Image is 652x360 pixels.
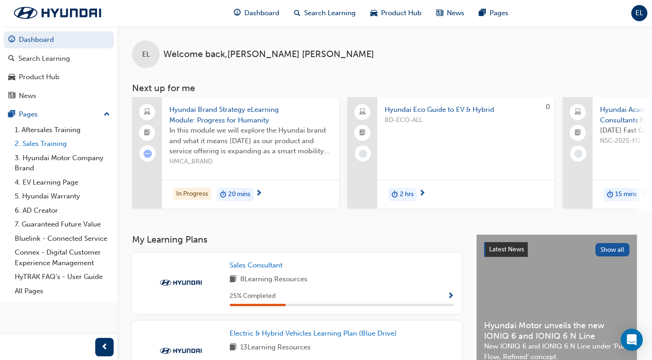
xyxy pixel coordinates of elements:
[11,137,114,151] a: 2. Sales Training
[11,175,114,190] a: 4. EV Learning Page
[11,189,114,203] a: 5. Hyundai Warranty
[230,260,286,271] a: Sales Consultant
[615,189,637,200] span: 15 mins
[595,243,630,256] button: Show all
[574,150,583,158] span: learningRecordVerb_NONE-icon
[8,55,15,63] span: search-icon
[11,245,114,270] a: Connex - Digital Customer Experience Management
[5,3,110,23] img: Trak
[173,188,211,200] div: In Progress
[304,8,356,18] span: Search Learning
[8,73,15,81] span: car-icon
[4,29,114,106] button: DashboardSearch LearningProduct HubNews
[230,342,237,354] span: book-icon
[4,50,114,67] a: Search Learning
[132,234,462,245] h3: My Learning Plans
[489,245,524,253] span: Latest News
[230,261,283,269] span: Sales Consultant
[163,49,374,60] span: Welcome back , [PERSON_NAME] [PERSON_NAME]
[240,342,311,354] span: 13 Learning Resources
[436,7,443,19] span: news-icon
[230,329,397,337] span: Electric & Hybrid Vehicles Learning Plan (Blue Drive)
[8,92,15,100] span: news-icon
[575,106,581,118] span: laptop-icon
[240,274,307,285] span: 8 Learning Resources
[359,106,366,118] span: laptop-icon
[11,123,114,137] a: 1. Aftersales Training
[370,7,377,19] span: car-icon
[230,291,276,302] span: 25 % Completed
[363,4,429,23] a: car-iconProduct Hub
[132,97,339,209] a: Hyundai Brand Strategy eLearning Module: Progress for HumanityIn this module we will explore the ...
[4,31,114,48] a: Dashboard
[642,190,649,198] span: next-icon
[11,270,114,284] a: HyTRAK FAQ's - User Guide
[169,157,332,167] span: HMCA_BRAND
[635,8,643,18] span: EL
[144,150,152,158] span: learningRecordVerb_ATTEMPT-icon
[4,106,114,123] button: Pages
[230,274,237,285] span: book-icon
[484,320,629,341] span: Hyundai Motor unveils the new IONIQ 6 and IONIQ 6 N Line
[11,217,114,232] a: 7. Guaranteed Future Value
[11,284,114,298] a: All Pages
[359,150,367,158] span: learningRecordVerb_NONE-icon
[220,189,226,201] span: duration-icon
[4,87,114,105] a: News
[294,7,300,19] span: search-icon
[226,4,287,23] a: guage-iconDashboard
[11,151,114,175] a: 3. Hyundai Motor Company Brand
[381,8,421,18] span: Product Hub
[144,106,150,118] span: laptop-icon
[19,91,36,101] div: News
[359,127,366,139] span: booktick-icon
[631,5,647,21] button: EL
[385,105,547,115] span: Hyundai Eco Guide to EV & Hybrid
[546,103,550,111] span: 0
[347,97,554,209] a: 0Hyundai Eco Guide to EV & HybridBD-ECO-ALLduration-icon2 hrs
[11,232,114,246] a: Bluelink - Connected Service
[490,8,508,18] span: Pages
[11,203,114,218] a: 6. AD Creator
[575,127,581,139] span: booktick-icon
[228,189,250,200] span: 20 mins
[244,8,279,18] span: Dashboard
[8,110,15,119] span: pages-icon
[156,346,206,355] img: Trak
[385,115,547,126] span: BD-ECO-ALL
[18,53,70,64] div: Search Learning
[230,328,400,339] a: Electric & Hybrid Vehicles Learning Plan (Blue Drive)
[419,190,426,198] span: next-icon
[144,127,150,139] span: booktick-icon
[19,72,59,82] div: Product Hub
[19,109,38,120] div: Pages
[447,8,464,18] span: News
[472,4,516,23] a: pages-iconPages
[169,105,332,125] span: Hyundai Brand Strategy eLearning Module: Progress for Humanity
[142,49,150,60] span: EL
[400,189,414,200] span: 2 hrs
[447,290,454,302] button: Show Progress
[104,109,110,121] span: up-icon
[234,7,241,19] span: guage-icon
[479,7,486,19] span: pages-icon
[621,329,643,351] div: Open Intercom Messenger
[255,190,262,198] span: next-icon
[101,342,108,353] span: prev-icon
[447,292,454,301] span: Show Progress
[392,189,398,201] span: duration-icon
[429,4,472,23] a: news-iconNews
[156,278,206,287] img: Trak
[287,4,363,23] a: search-iconSearch Learning
[4,69,114,86] a: Product Hub
[169,125,332,157] span: In this module we will explore the Hyundai brand and what it means [DATE] as our product and serv...
[484,242,629,257] a: Latest NewsShow all
[8,36,15,44] span: guage-icon
[607,189,613,201] span: duration-icon
[117,83,652,93] h3: Next up for me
